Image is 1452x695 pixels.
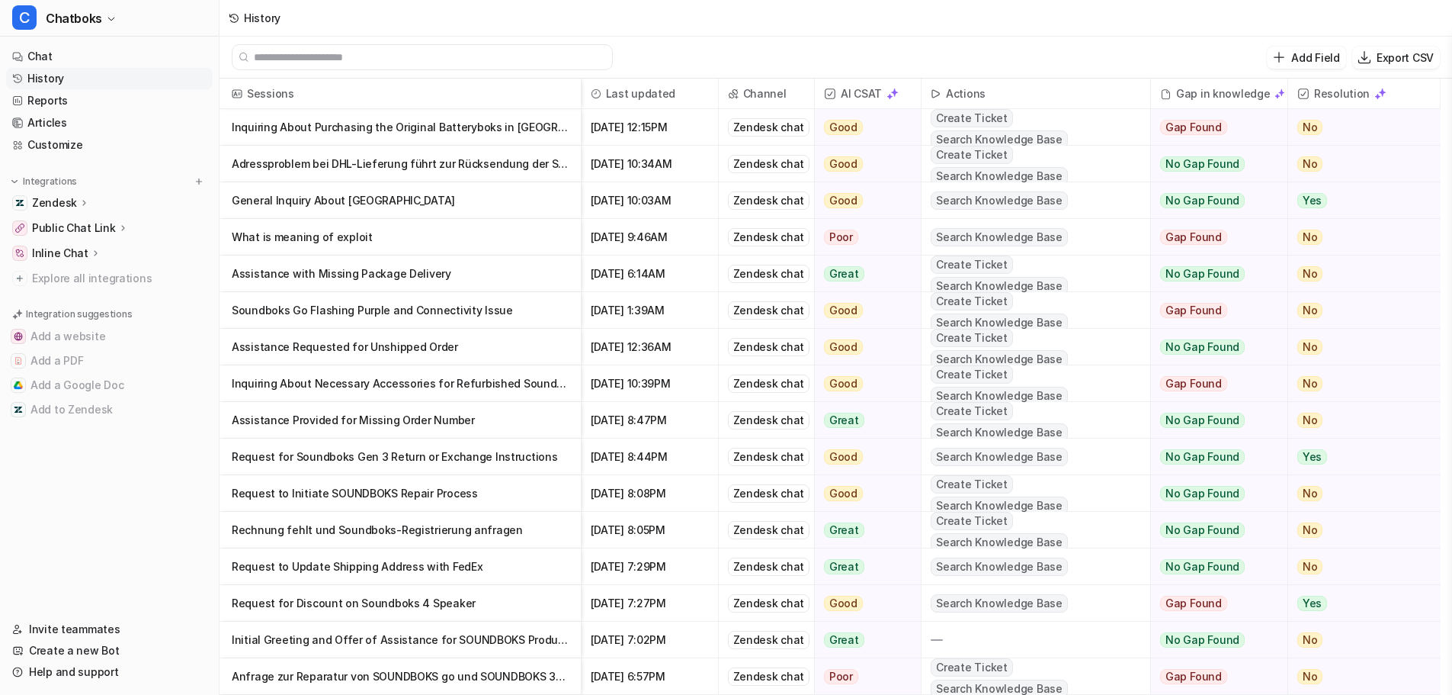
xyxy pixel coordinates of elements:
img: explore all integrations [12,271,27,286]
button: No Gap Found [1151,256,1276,292]
span: Good [824,193,863,208]
span: Search Knowledge Base [931,228,1068,246]
span: Create Ticket [931,402,1013,420]
span: Search Knowledge Base [931,130,1068,149]
p: Inline Chat [32,246,88,261]
button: Good [815,292,912,329]
span: Last updated [588,79,712,109]
img: Public Chat Link [15,224,24,233]
span: Search Knowledge Base [931,533,1068,552]
button: No [1288,475,1428,512]
img: Add a PDF [14,356,23,365]
span: [DATE] 12:36AM [588,329,712,365]
span: [DATE] 7:27PM [588,585,712,622]
div: Zendesk chat [728,411,810,430]
button: No Gap Found [1151,512,1276,549]
span: Create Ticket [931,146,1013,164]
a: Explore all integrations [6,268,213,289]
span: Search Knowledge Base [931,277,1068,295]
button: Yes [1288,439,1428,475]
span: [DATE] 6:57PM [588,658,712,695]
p: Public Chat Link [32,220,116,236]
button: No Gap Found [1151,475,1276,512]
span: No [1297,230,1323,245]
span: Search Knowledge Base [931,387,1068,405]
button: Great [815,512,912,549]
p: Inquiring About Necessary Accessories for Refurbished Soundboks 2 [232,365,569,402]
button: Good [815,439,912,475]
button: Yes [1288,585,1428,622]
a: Invite teammates [6,619,213,640]
span: No Gap Found [1160,523,1245,538]
span: Sessions [226,79,575,109]
span: Poor [824,230,858,245]
span: [DATE] 10:03AM [588,182,712,219]
button: Integrations [6,174,82,189]
p: Request to Update Shipping Address with FedEx [232,549,569,585]
button: No Gap Found [1151,622,1276,658]
button: No Gap Found [1151,549,1276,585]
span: No Gap Found [1160,156,1245,172]
span: Gap Found [1160,669,1227,684]
span: Explore all integrations [32,266,207,291]
button: Good [815,365,912,402]
span: Poor [824,669,858,684]
span: Good [824,376,863,391]
button: No Gap Found [1151,146,1276,182]
span: No [1297,376,1323,391]
p: Export CSV [1377,50,1434,66]
div: Zendesk chat [728,448,810,466]
span: Gap Found [1160,120,1227,135]
span: Create Ticket [931,658,1013,677]
button: No [1288,329,1428,365]
div: Zendesk chat [728,191,810,210]
span: [DATE] 12:15PM [588,109,712,146]
button: No Gap Found [1151,439,1276,475]
p: Request for Soundboks Gen 3 Return or Exchange Instructions [232,439,569,475]
button: Great [815,622,912,658]
span: Great [824,632,864,648]
span: Great [824,266,864,282]
span: No [1297,303,1323,318]
span: [DATE] 1:39AM [588,292,712,329]
span: No [1297,669,1323,684]
div: Zendesk chat [728,521,810,539]
div: Zendesk chat [728,631,810,649]
span: [DATE] 9:46AM [588,219,712,256]
p: Integration suggestions [26,307,132,321]
button: Poor [815,658,912,695]
img: Zendesk [15,198,24,208]
span: Search Knowledge Base [931,423,1068,442]
span: No Gap Found [1160,339,1245,355]
button: No Gap Found [1151,402,1276,439]
span: Gap Found [1160,376,1227,391]
div: Zendesk chat [728,118,810,137]
span: [DATE] 10:39PM [588,365,712,402]
p: Integrations [23,175,77,188]
div: Zendesk chat [728,375,810,393]
div: Zendesk chat [728,265,810,283]
p: Request for Discount on Soundboks 4 Speaker [232,585,569,622]
p: Assistance with Missing Package Delivery [232,256,569,292]
button: Yes [1288,182,1428,219]
button: Add a PDFAdd a PDF [6,349,213,373]
div: Zendesk chat [728,228,810,246]
button: Gap Found [1151,585,1276,622]
span: Create Ticket [931,329,1013,347]
img: Add a website [14,332,23,341]
button: Gap Found [1151,292,1276,329]
img: Add a Google Doc [14,381,23,390]
button: Great [815,549,912,585]
button: Great [815,402,912,439]
span: Great [824,413,864,428]
div: Zendesk chat [728,558,810,576]
span: Create Ticket [931,365,1013,384]
img: Inline Chat [15,249,24,258]
button: Add a websiteAdd a website [6,324,213,349]
button: No [1288,109,1428,146]
button: Export CSV [1352,47,1440,69]
span: [DATE] 8:08PM [588,475,712,512]
span: Search Knowledge Base [931,314,1068,332]
span: Search Knowledge Base [931,497,1068,515]
span: Gap Found [1160,596,1227,611]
